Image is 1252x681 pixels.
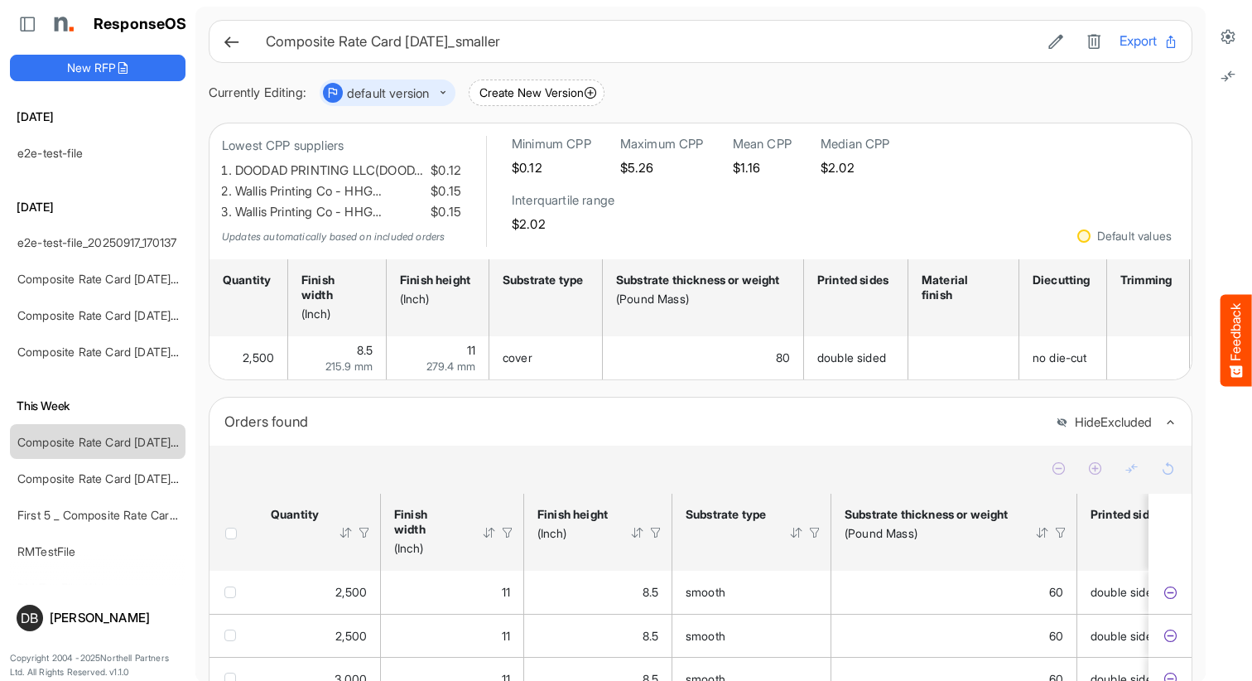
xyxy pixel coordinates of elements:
button: Export [1120,31,1178,52]
a: e2e-test-file [17,146,83,160]
td: 2500 is template cell Column Header httpsnorthellcomontologiesmapping-rulesorderhasquantity [258,571,381,614]
span: double sided [817,350,886,365]
span: $0.12 [427,161,461,181]
div: Filter Icon [807,525,822,540]
button: Edit [1043,31,1068,52]
span: 60 [1049,629,1063,643]
h6: Interquartile range [512,192,614,209]
span: 279.4 mm [426,360,475,373]
td: is template cell Column Header httpsnorthellcomontologiesmapping-rulesmanufacturinghastrimmingtype [1107,336,1190,379]
span: 2,500 [335,585,367,599]
span: 11 [502,629,510,643]
span: 80 [776,350,790,365]
td: 60 is template cell Column Header httpsnorthellcomontologiesmapping-rulesmaterialhasmaterialthick... [831,614,1077,657]
button: Create New Version [469,80,604,106]
td: cover is template cell Column Header httpsnorthellcomontologiesmapping-rulesmaterialhassubstratem... [489,336,603,379]
img: Northell [46,7,79,41]
td: smooth is template cell Column Header httpsnorthellcomontologiesmapping-rulesmaterialhassubstrate... [672,614,831,657]
a: Composite Rate Card [DATE]_smaller [17,435,214,449]
span: double sided [1091,585,1159,599]
h6: Maximum CPP [620,136,704,152]
td: is template cell Column Header httpsnorthellcomontologiesmapping-rulesmanufacturinghassubstratefi... [908,336,1019,379]
div: Currently Editing: [209,83,306,104]
a: Composite Rate Card [DATE] mapping test_deleted [17,345,288,359]
span: no die-cut [1033,350,1087,365]
td: 11 is template cell Column Header httpsnorthellcomontologiesmapping-rulesmeasurementhasfinishsize... [381,614,524,657]
h6: Mean CPP [733,136,792,152]
div: (Inch) [400,292,470,307]
div: Quantity [223,273,269,287]
div: (Pound Mass) [616,292,785,307]
h6: [DATE] [10,108,185,126]
span: smooth [686,585,725,599]
span: $0.15 [427,202,461,223]
span: 8.5 [357,343,373,357]
span: 2,500 [243,350,274,365]
button: Exclude [1162,584,1178,601]
div: Substrate thickness or weight [845,507,1014,522]
div: Filter Icon [357,525,372,540]
a: Composite Rate Card [DATE]_smaller [17,272,214,286]
h6: [DATE] [10,198,185,216]
span: 8.5 [643,585,658,599]
span: smooth [686,629,725,643]
p: Copyright 2004 - 2025 Northell Partners Ltd. All Rights Reserved. v 1.1.0 [10,651,185,680]
td: 91d509aa-9bba-4557-a136-251066652ce6 is template cell Column Header [1148,614,1195,657]
div: Substrate type [686,507,768,522]
td: 80 is template cell Column Header httpsnorthellcomontologiesmapping-rulesmaterialhasmaterialthick... [603,336,804,379]
td: 2500 is template cell Column Header httpsnorthellcomontologiesmapping-rulesorderhasquantity [209,336,288,379]
th: Header checkbox [209,494,258,571]
a: e2e-test-file_20250917_170137 [17,235,177,249]
div: [PERSON_NAME] [50,611,179,624]
span: $0.15 [427,181,461,202]
div: Finish height [400,273,470,287]
div: Trimming [1120,273,1171,287]
button: Feedback [1221,295,1252,387]
div: Substrate type [503,273,584,287]
td: checkbox [209,614,258,657]
div: Finish width [394,507,460,537]
div: Filter Icon [500,525,515,540]
div: Filter Icon [648,525,663,540]
h5: $2.02 [821,161,890,175]
h5: $1.16 [733,161,792,175]
span: cover [503,350,532,365]
td: 8.5 is template cell Column Header httpsnorthellcomontologiesmapping-rulesmeasurementhasfinishsiz... [524,571,672,614]
span: 11 [467,343,475,357]
span: 2,500 [335,629,367,643]
span: 8.5 [643,629,658,643]
span: 11 [502,585,510,599]
div: Diecutting [1033,273,1088,287]
a: First 5 _ Composite Rate Card [DATE] [17,508,216,522]
h5: $5.26 [620,161,704,175]
h6: Median CPP [821,136,890,152]
button: HideExcluded [1056,416,1152,430]
td: double sided is template cell Column Header httpsnorthellcomontologiesmapping-rulesmanufacturingh... [1077,571,1226,614]
div: Orders found [224,410,1043,433]
p: Lowest CPP suppliers [222,136,461,157]
h5: $2.02 [512,217,614,231]
a: Composite Rate Card [DATE]_smaller [17,471,214,485]
div: Filter Icon [1053,525,1068,540]
li: Wallis Printing Co - HHG… [235,181,461,202]
div: (Inch) [394,541,460,556]
div: Material finish [922,273,1000,302]
button: Delete [1081,31,1106,52]
span: 60 [1049,585,1063,599]
div: Finish width [301,273,368,302]
td: checkbox [209,571,258,614]
a: Composite Rate Card [DATE]_smaller [17,308,214,322]
td: 8.5 is template cell Column Header httpsnorthellcomontologiesmapping-rulesmeasurementhasfinishsiz... [288,336,387,379]
td: c76551a0-566c-4adf-a447-e6c994da2314 is template cell Column Header [1148,571,1195,614]
div: Default values [1097,230,1172,242]
li: Wallis Printing Co - HHG… [235,202,461,223]
em: Updates automatically based on included orders [222,230,445,243]
td: 60 is template cell Column Header httpsnorthellcomontologiesmapping-rulesmaterialhasmaterialthick... [831,571,1077,614]
div: (Pound Mass) [845,526,1014,541]
span: DB [21,611,38,625]
td: 2500 is template cell Column Header httpsnorthellcomontologiesmapping-rulesorderhasquantity [258,614,381,657]
h6: This Week [10,397,185,415]
h6: Composite Rate Card [DATE]_smaller [266,35,1030,49]
td: 11 is template cell Column Header httpsnorthellcomontologiesmapping-rulesmeasurementhasfinishsize... [387,336,489,379]
button: Exclude [1162,628,1178,645]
